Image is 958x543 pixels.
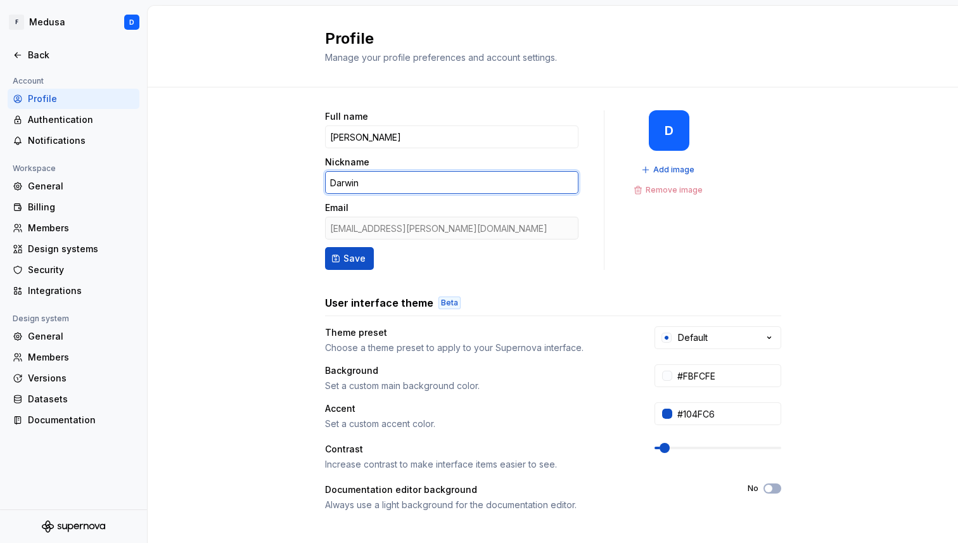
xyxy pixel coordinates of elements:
[28,49,134,61] div: Back
[325,483,725,496] div: Documentation editor background
[438,297,461,309] div: Beta
[325,295,433,310] h3: User interface theme
[28,264,134,276] div: Security
[28,180,134,193] div: General
[8,368,139,388] a: Versions
[8,73,49,89] div: Account
[8,410,139,430] a: Documentation
[29,16,65,29] div: Medusa
[8,311,74,326] div: Design system
[8,176,139,196] a: General
[325,342,632,354] div: Choose a theme preset to apply to your Supernova interface.
[28,330,134,343] div: General
[8,218,139,238] a: Members
[28,351,134,364] div: Members
[325,499,725,511] div: Always use a light background for the documentation editor.
[28,243,134,255] div: Design systems
[325,201,348,214] label: Email
[8,197,139,217] a: Billing
[748,483,758,494] label: No
[325,326,632,339] div: Theme preset
[8,239,139,259] a: Design systems
[672,402,781,425] input: #104FC6
[325,156,369,169] label: Nickname
[325,402,632,415] div: Accent
[325,52,557,63] span: Manage your profile preferences and account settings.
[8,389,139,409] a: Datasets
[28,222,134,234] div: Members
[325,380,632,392] div: Set a custom main background color.
[325,364,632,377] div: Background
[8,45,139,65] a: Back
[8,347,139,367] a: Members
[325,443,632,456] div: Contrast
[672,364,781,387] input: #FFFFFF
[343,252,366,265] span: Save
[28,414,134,426] div: Documentation
[28,134,134,147] div: Notifications
[9,15,24,30] div: F
[28,113,134,126] div: Authentication
[3,8,144,36] button: FMedusaD
[28,393,134,406] div: Datasets
[8,161,61,176] div: Workspace
[42,520,105,533] svg: Supernova Logo
[28,372,134,385] div: Versions
[653,165,694,175] span: Add image
[665,125,674,136] div: D
[655,326,781,349] button: Default
[8,326,139,347] a: General
[8,110,139,130] a: Authentication
[28,93,134,105] div: Profile
[28,284,134,297] div: Integrations
[325,29,766,49] h2: Profile
[129,17,134,27] div: D
[28,201,134,214] div: Billing
[637,161,700,179] button: Add image
[8,281,139,301] a: Integrations
[325,458,632,471] div: Increase contrast to make interface items easier to see.
[325,110,368,123] label: Full name
[325,418,632,430] div: Set a custom accent color.
[8,260,139,280] a: Security
[678,331,708,344] div: Default
[325,247,374,270] button: Save
[8,89,139,109] a: Profile
[8,131,139,151] a: Notifications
